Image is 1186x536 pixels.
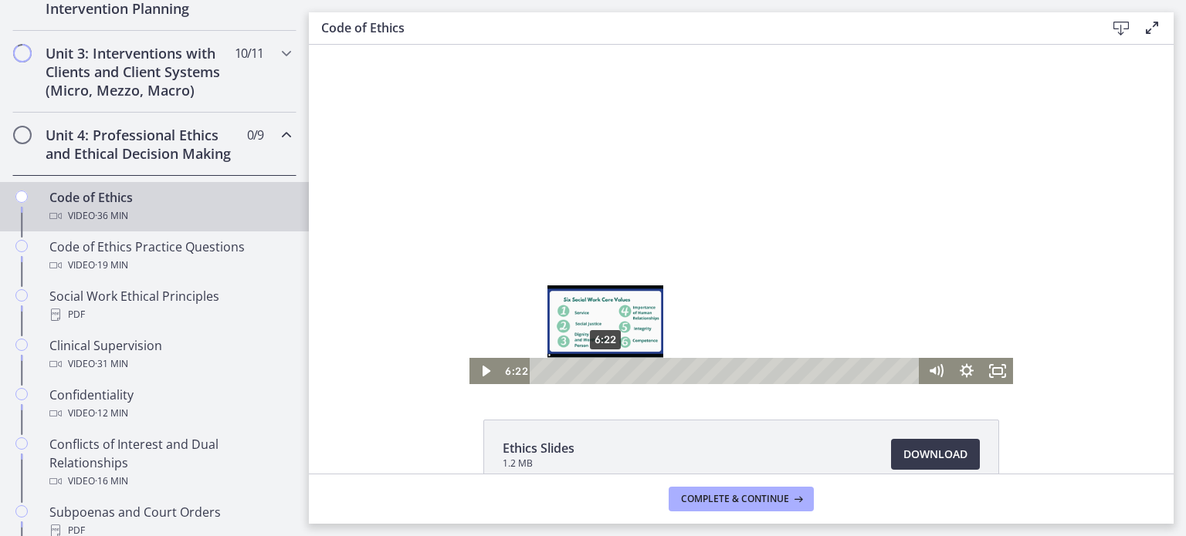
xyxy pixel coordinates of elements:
[612,313,642,339] button: Mute
[95,256,128,275] span: · 19 min
[49,207,290,225] div: Video
[321,19,1081,37] h3: Code of Ethics
[95,207,128,225] span: · 36 min
[503,439,574,457] span: Ethics Slides
[49,435,290,490] div: Conflicts of Interest and Dual Relationships
[247,126,263,144] span: 0 / 9
[95,355,128,373] span: · 31 min
[49,287,290,324] div: Social Work Ethical Principles
[681,493,789,505] span: Complete & continue
[669,487,814,511] button: Complete & continue
[49,472,290,490] div: Video
[49,188,290,225] div: Code of Ethics
[49,256,290,275] div: Video
[235,44,263,62] span: 10 / 11
[673,313,704,339] button: Fullscreen
[95,472,128,490] span: · 16 min
[903,445,967,464] span: Download
[49,404,290,423] div: Video
[95,404,128,423] span: · 12 min
[891,439,980,470] a: Download
[49,336,290,373] div: Clinical Supervision
[46,44,234,99] h2: Unit 3: Interventions with Clients and Client Systems (Micro, Mezzo, Macro)
[49,238,290,275] div: Code of Ethics Practice Questions
[49,386,290,423] div: Confidentiality
[309,45,1174,384] iframe: Video Lesson
[503,457,574,470] span: 1.2 MB
[46,126,234,163] h2: Unit 4: Professional Ethics and Ethical Decision Making
[49,305,290,324] div: PDF
[642,313,673,339] button: Show settings menu
[49,355,290,373] div: Video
